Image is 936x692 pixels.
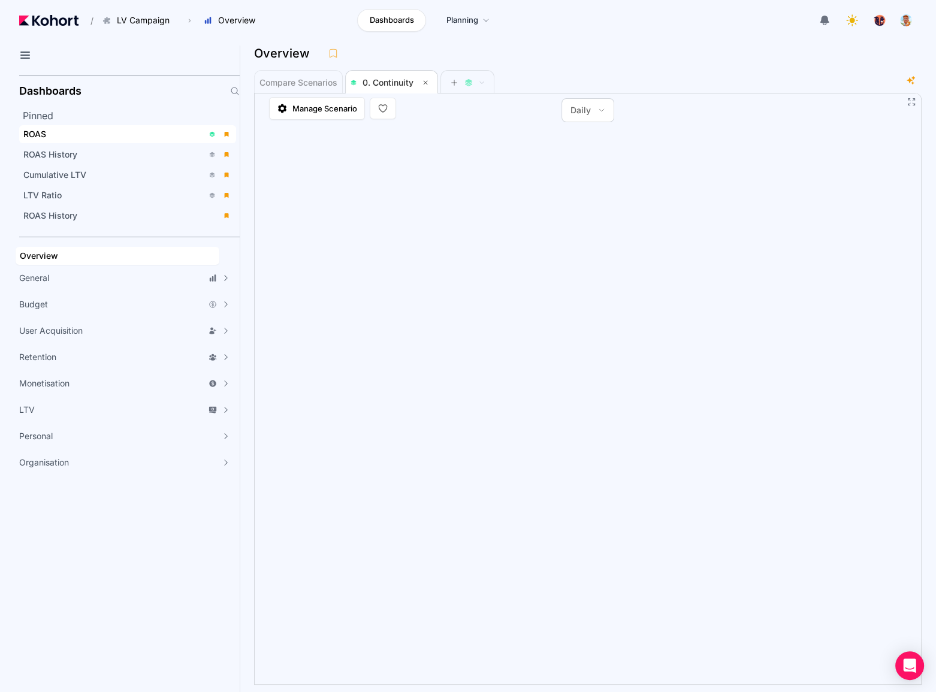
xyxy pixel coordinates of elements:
[197,10,268,31] button: Overview
[570,104,591,116] span: Daily
[292,102,357,114] span: Manage Scenario
[19,207,236,225] a: ROAS History
[23,129,46,139] span: ROAS
[19,404,35,416] span: LTV
[895,651,924,680] div: Open Intercom Messenger
[19,166,236,184] a: Cumulative LTV
[19,325,83,337] span: User Acquisition
[19,457,69,469] span: Organisation
[218,14,255,26] span: Overview
[874,14,886,26] img: logo_TreesPlease_20230726120307121221.png
[19,186,236,204] a: LTV Ratio
[23,190,62,200] span: LTV Ratio
[446,14,478,26] span: Planning
[269,97,365,120] a: Manage Scenario
[562,99,614,122] button: Daily
[96,10,182,31] button: LV Campaign
[370,14,414,26] span: Dashboards
[117,14,170,26] span: LV Campaign
[19,298,48,310] span: Budget
[19,146,236,164] a: ROAS History
[19,351,56,363] span: Retention
[23,108,240,123] h2: Pinned
[81,14,93,27] span: /
[363,77,413,87] span: 0. Continuity
[907,97,916,107] button: Fullscreen
[19,377,70,389] span: Monetisation
[23,149,77,159] span: ROAS History
[23,170,86,180] span: Cumulative LTV
[259,78,337,87] span: Compare Scenarios
[19,272,49,284] span: General
[357,9,426,32] a: Dashboards
[433,9,502,32] a: Planning
[19,15,78,26] img: Kohort logo
[20,250,58,261] span: Overview
[254,47,317,59] h3: Overview
[16,247,219,265] a: Overview
[19,86,81,96] h2: Dashboards
[19,125,236,143] a: ROAS
[186,16,194,25] span: ›
[19,430,53,442] span: Personal
[23,210,77,220] span: ROAS History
